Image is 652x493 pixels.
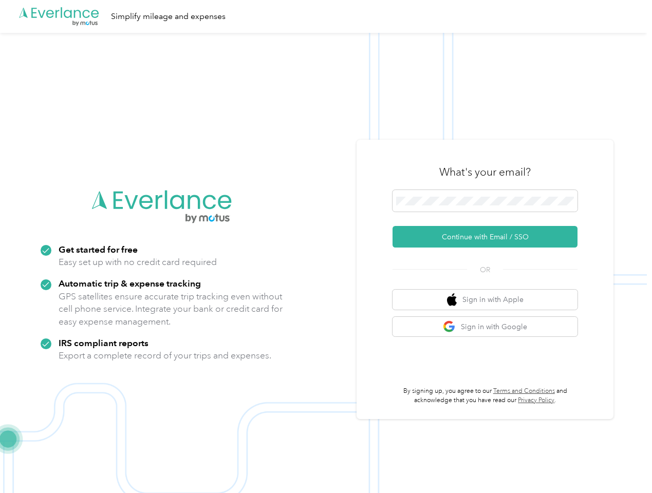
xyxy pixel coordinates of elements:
p: Export a complete record of your trips and expenses. [59,349,271,362]
p: By signing up, you agree to our and acknowledge that you have read our . [393,387,578,405]
a: Terms and Conditions [493,387,555,395]
a: Privacy Policy [518,396,554,404]
strong: Automatic trip & expense tracking [59,278,201,289]
p: Easy set up with no credit card required [59,256,217,269]
h3: What's your email? [439,165,531,179]
p: GPS satellites ensure accurate trip tracking even without cell phone service. Integrate your bank... [59,290,283,328]
strong: Get started for free [59,244,138,255]
div: Simplify mileage and expenses [111,10,226,23]
img: apple logo [447,293,457,306]
button: google logoSign in with Google [393,317,578,337]
span: OR [467,264,503,275]
img: google logo [443,320,456,333]
button: Continue with Email / SSO [393,226,578,248]
strong: IRS compliant reports [59,337,148,348]
button: apple logoSign in with Apple [393,290,578,310]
